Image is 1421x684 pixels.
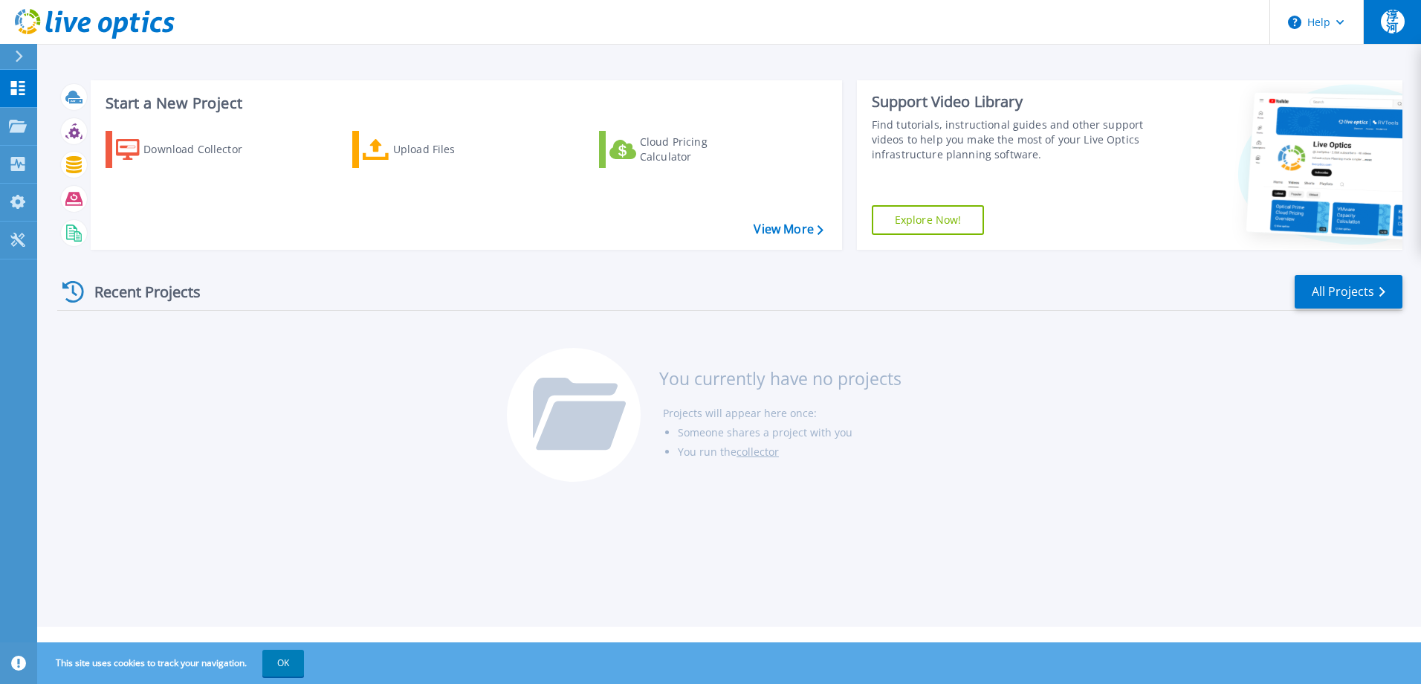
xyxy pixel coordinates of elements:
div: Recent Projects [57,274,221,310]
button: OK [262,650,304,677]
a: collector [737,445,779,459]
span: 淳河 [1381,10,1405,33]
a: Explore Now! [872,205,985,235]
a: Upload Files [352,131,518,168]
div: Download Collector [143,135,262,164]
li: You run the [678,442,902,462]
li: Projects will appear here once: [663,404,902,423]
a: Cloud Pricing Calculator [599,131,765,168]
h3: Start a New Project [106,95,823,112]
div: Support Video Library [872,92,1150,112]
a: View More [754,222,823,236]
li: Someone shares a project with you [678,423,902,442]
a: All Projects [1295,275,1402,309]
div: Upload Files [393,135,512,164]
span: This site uses cookies to track your navigation. [41,650,304,677]
div: Cloud Pricing Calculator [640,135,759,164]
a: Download Collector [106,131,271,168]
h3: You currently have no projects [659,370,902,387]
div: Find tutorials, instructional guides and other support videos to help you make the most of your L... [872,117,1150,162]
